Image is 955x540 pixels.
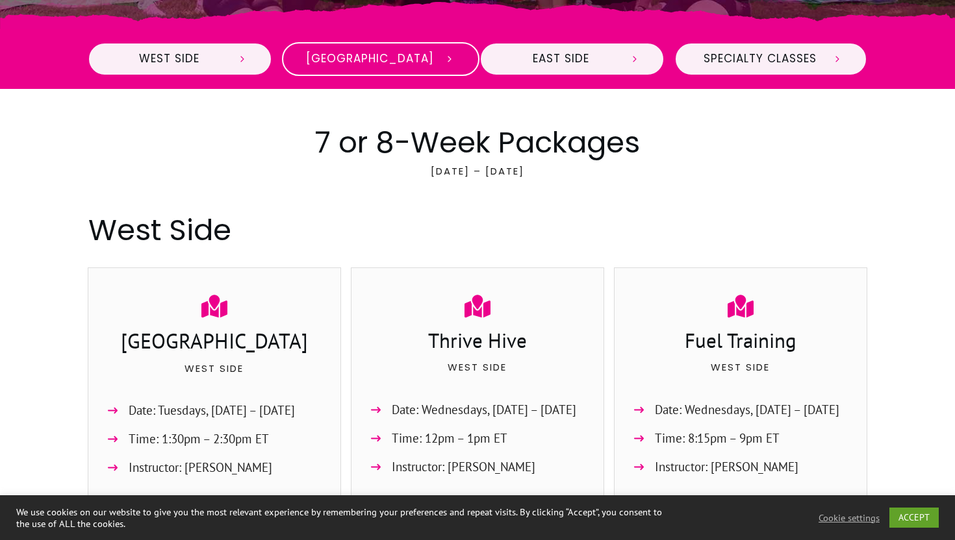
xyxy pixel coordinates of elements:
[129,400,295,421] span: Date: Tuesdays, [DATE] – [DATE]
[479,42,665,76] a: East Side
[655,456,798,478] span: Instructor: [PERSON_NAME]
[392,399,576,421] span: Date: Wednesdays, [DATE] – [DATE]
[392,456,535,478] span: Instructor: [PERSON_NAME]
[16,506,662,530] div: We use cookies on our website to give you the most relevant experience by remembering your prefer...
[101,360,327,393] p: West Side
[503,52,619,66] span: East Side
[889,508,939,528] a: ACCEPT
[655,428,780,449] span: Time: 8:15pm – 9pm ET
[628,326,854,358] h3: Fuel Training
[306,52,434,66] span: [GEOGRAPHIC_DATA]
[101,326,327,359] h3: [GEOGRAPHIC_DATA]
[88,122,867,163] h2: 7 or 8-Week Packages
[129,457,272,478] span: Instructor: [PERSON_NAME]
[88,42,272,76] a: West Side
[819,512,880,524] a: Cookie settings
[282,42,479,76] a: [GEOGRAPHIC_DATA]
[129,428,269,450] span: Time: 1:30pm – 2:30pm ET
[88,163,867,195] p: [DATE] – [DATE]
[364,326,591,358] h3: Thrive Hive
[88,210,867,251] h2: West Side
[698,52,822,66] span: Specialty Classes
[674,42,867,76] a: Specialty Classes
[392,428,507,449] span: Time: 12pm – 1pm ET
[628,359,854,391] p: West Side
[112,52,227,66] span: West Side
[655,399,839,421] span: Date: Wednesdays, [DATE] – [DATE]
[364,359,591,391] p: West Side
